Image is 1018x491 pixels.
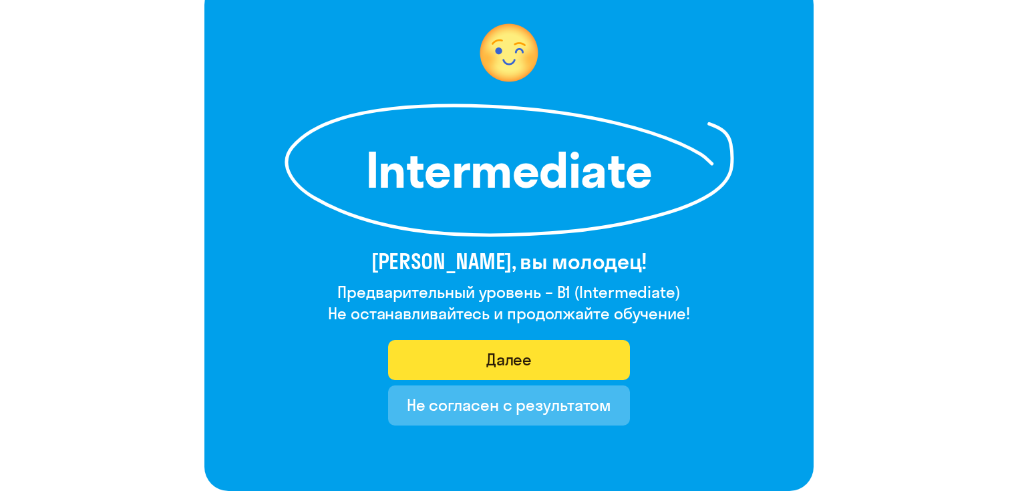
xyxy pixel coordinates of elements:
[388,385,631,426] button: Не согласен с результатом
[328,248,690,275] h3: [PERSON_NAME], вы молодец!
[328,303,690,324] h4: Не останавливайтесь и продолжайте обучение!
[388,340,631,380] button: Далее
[407,394,612,416] div: Не согласен с результатом
[355,146,663,194] h1: Intermediate
[328,281,690,303] h4: Предварительный уровень – B1 (Intermediate)
[486,349,532,370] div: Далее
[469,13,549,93] img: level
